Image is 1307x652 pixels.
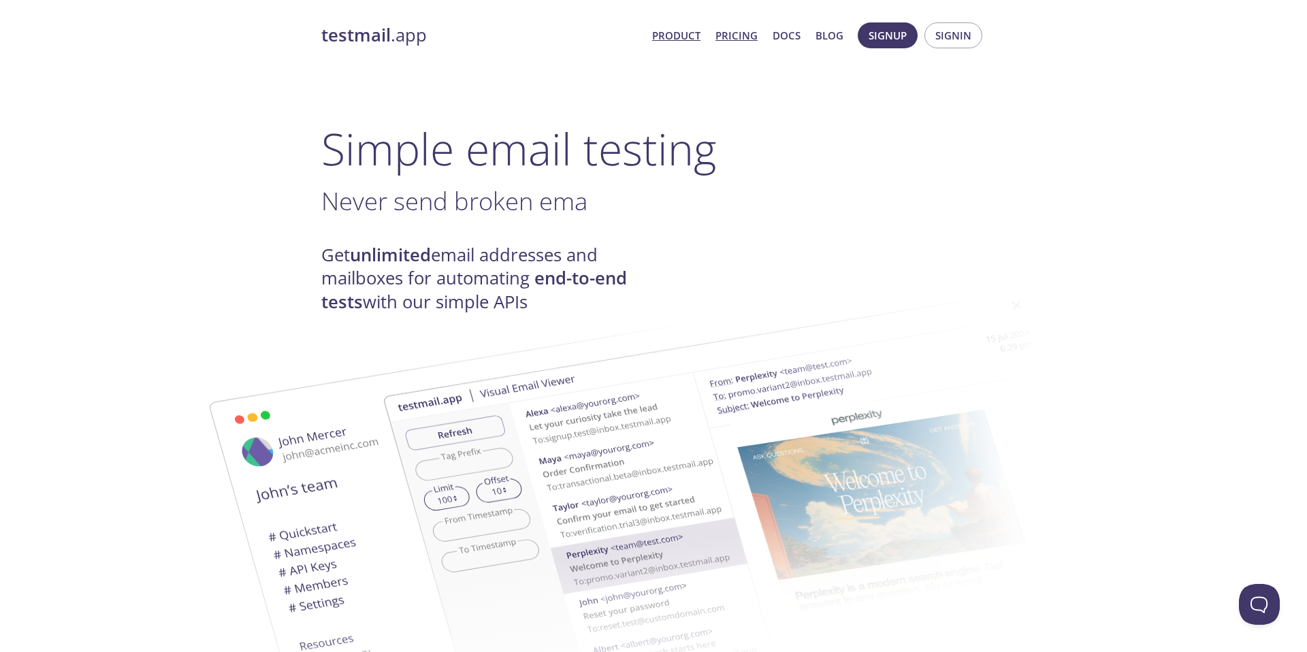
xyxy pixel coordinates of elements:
[935,27,971,44] span: Signin
[816,27,843,44] a: Blog
[715,27,758,44] a: Pricing
[869,27,907,44] span: Signup
[1239,584,1280,625] iframe: Help Scout Beacon - Open
[321,23,391,47] strong: testmail
[858,22,918,48] button: Signup
[321,184,587,218] span: Never send broken ema
[350,243,431,267] strong: unlimited
[321,24,641,47] a: testmail.app
[321,266,627,313] strong: end-to-end tests
[924,22,982,48] button: Signin
[652,27,700,44] a: Product
[773,27,801,44] a: Docs
[321,244,653,314] h4: Get email addresses and mailboxes for automating with our simple APIs
[321,123,986,175] h1: Simple email testing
